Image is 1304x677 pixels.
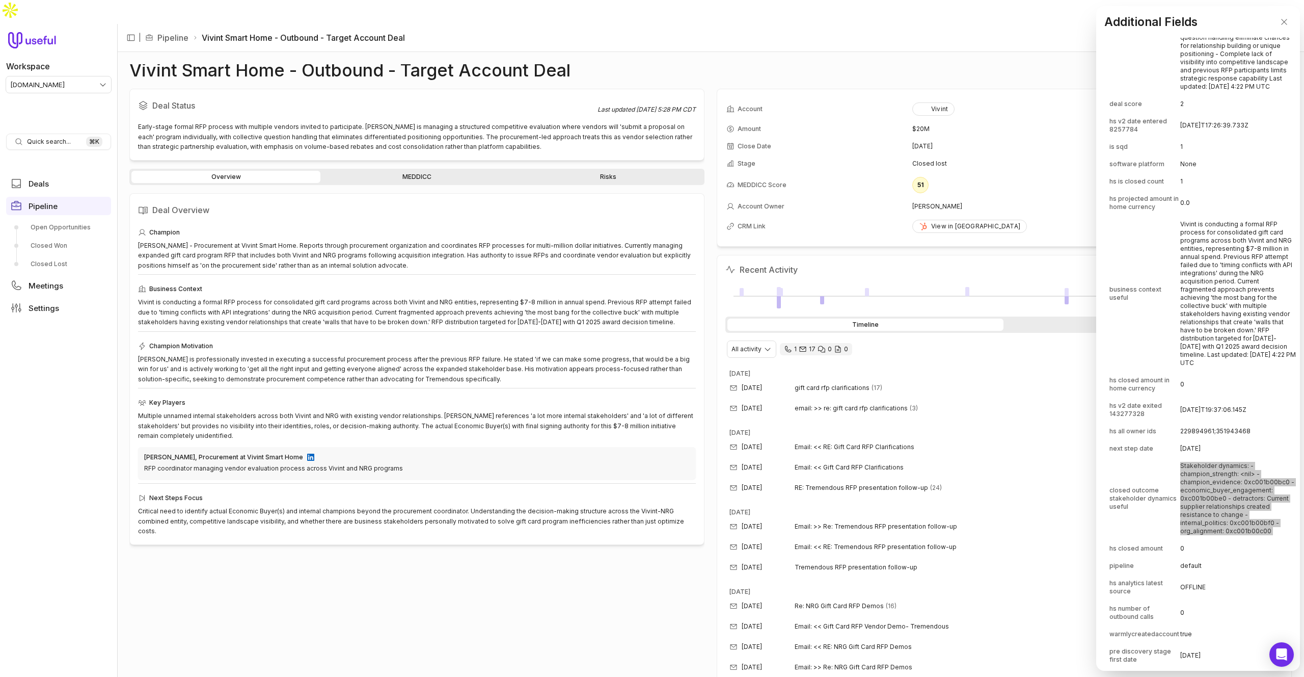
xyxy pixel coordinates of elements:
td: 0 [1180,372,1296,397]
span: warmlycreatedaccount [1109,630,1179,638]
td: [DATE]T17:26:39.733Z [1180,113,1296,138]
td: Vivint is conducting a formal RFP process for consolidated gift card programs across both Vivint ... [1180,216,1296,371]
span: next step date [1109,445,1153,453]
td: default [1180,558,1296,574]
span: business context useful [1109,285,1179,302]
button: Close [1276,14,1292,30]
td: 0.0 [1180,191,1296,215]
td: [DATE] [1180,440,1296,457]
td: [DATE]T19:37:06.145Z [1180,398,1296,422]
span: hs v2 date entered 8257784 [1109,117,1179,134]
td: None [1180,156,1296,172]
span: hs analytics latest source [1109,579,1179,595]
td: 1 [1180,139,1296,155]
td: 229894961;351943468 [1180,423,1296,439]
td: OFFLINE [1180,575,1296,600]
h2: Additional Fields [1104,16,1198,28]
td: [DATE] [1180,643,1296,668]
span: closed outcome stakeholder dynamics useful [1109,486,1179,511]
span: hs is closed count [1109,177,1164,186]
span: deal score [1109,100,1142,108]
td: 0 [1180,540,1296,557]
span: hs closed amount in home currency [1109,376,1179,393]
td: 1 [1180,173,1296,190]
td: Stakeholder dynamics: - champion_strength: <nil> - champion_evidence: 0xc001b00bc0 - economic_buy... [1180,458,1296,539]
span: hs projected amount in home currency [1109,195,1179,211]
td: 2 [1180,96,1296,112]
span: is sqd [1109,143,1128,151]
td: 0 [1180,601,1296,625]
span: pre discovery stage first date [1109,647,1179,664]
td: true [1180,626,1296,642]
span: hs closed amount [1109,544,1163,553]
span: hs all owner ids [1109,427,1156,435]
span: hs number of outbound calls [1109,605,1179,621]
span: pipeline [1109,562,1134,570]
span: software platform [1109,160,1164,168]
span: hs v2 date exited 143277328 [1109,402,1179,418]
